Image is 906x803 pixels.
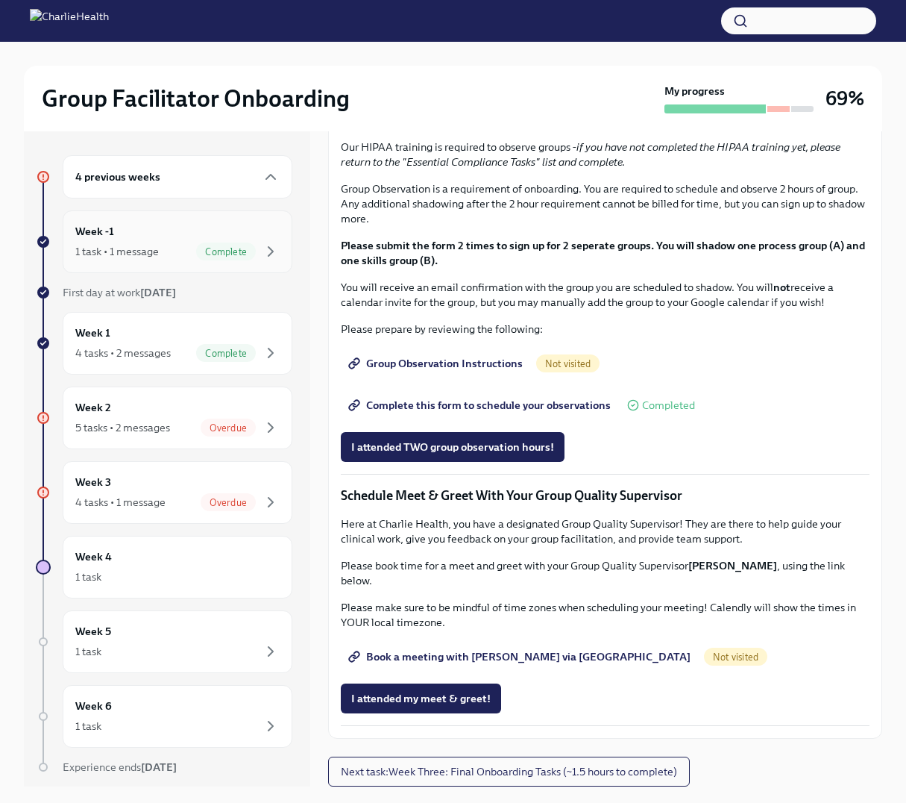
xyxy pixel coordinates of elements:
[341,516,869,546] p: Here at Charlie Health, you have a designated Group Quality Supervisor! They are there to help gu...
[341,140,840,169] em: if you have not completed the HIPAA training yet, please return to the "Essential Compliance Task...
[341,600,869,630] p: Please make sure to be mindful of time zones when scheduling your meeting! Calendly will show the...
[341,764,677,779] span: Next task : Week Three: Final Onboarding Tasks (~1.5 hours to complete)
[341,390,621,420] a: Complete this form to schedule your observations
[341,642,701,672] a: Book a meeting with [PERSON_NAME] via [GEOGRAPHIC_DATA]
[75,169,160,185] h6: 4 previous weeks
[75,569,101,584] div: 1 task
[341,239,865,267] strong: Please submit the form 2 times to sign up for 2 seperate groups. You will shadow one process grou...
[63,760,177,774] span: Experience ends
[341,349,533,378] a: Group Observation Instructions
[773,281,790,294] strong: not
[341,684,501,713] button: I attended my meet & greet!
[75,719,101,734] div: 1 task
[36,536,292,599] a: Week 41 task
[201,497,256,508] span: Overdue
[42,84,350,113] h2: Group Facilitator Onboarding
[75,399,111,416] h6: Week 2
[351,398,611,413] span: Complete this form to schedule your observations
[75,223,114,240] h6: Week -1
[75,623,111,640] h6: Week 5
[351,356,523,371] span: Group Observation Instructions
[351,691,491,706] span: I attended my meet & greet!
[825,85,864,112] h3: 69%
[63,155,292,199] div: 4 previous weeks
[140,286,176,299] strong: [DATE]
[36,387,292,449] a: Week 25 tasks • 2 messagesOverdue
[341,487,869,504] p: Schedule Meet & Greet With Your Group Quality Supervisor
[341,322,869,337] p: Please prepare by reviewing the following:
[351,440,554,454] span: I attended TWO group observation hours!
[351,649,690,664] span: Book a meeting with [PERSON_NAME] via [GEOGRAPHIC_DATA]
[75,474,111,490] h6: Week 3
[36,461,292,524] a: Week 34 tasks • 1 messageOverdue
[196,246,256,257] span: Complete
[36,685,292,748] a: Week 61 task
[201,422,256,434] span: Overdue
[341,280,869,310] p: You will receive an email confirmation with the group you are scheduled to shadow. You will recei...
[341,140,869,169] p: Our HIPAA training is required to observe groups -
[536,358,600,369] span: Not visited
[36,210,292,273] a: Week -11 task • 1 messageComplete
[75,346,171,360] div: 4 tasks • 2 messages
[328,757,690,787] button: Next task:Week Three: Final Onboarding Tasks (~1.5 hours to complete)
[30,9,109,33] img: CharlieHealth
[642,400,695,411] span: Completed
[688,559,777,572] strong: [PERSON_NAME]
[36,312,292,375] a: Week 14 tasks • 2 messagesComplete
[75,244,159,259] div: 1 task • 1 message
[75,495,166,510] div: 4 tasks • 1 message
[141,760,177,774] strong: [DATE]
[704,652,767,663] span: Not visited
[75,644,101,659] div: 1 task
[341,558,869,588] p: Please book time for a meet and greet with your Group Quality Supervisor , using the link below.
[664,84,725,99] strong: My progress
[75,325,110,341] h6: Week 1
[75,698,112,714] h6: Week 6
[341,181,869,226] p: Group Observation is a requirement of onboarding. You are required to schedule and observe 2 hour...
[36,610,292,673] a: Week 51 task
[341,432,564,462] button: I attended TWO group observation hours!
[36,285,292,300] a: First day at work[DATE]
[75,549,112,565] h6: Week 4
[196,348,256,359] span: Complete
[63,286,176,299] span: First day at work
[75,420,170,435] div: 5 tasks • 2 messages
